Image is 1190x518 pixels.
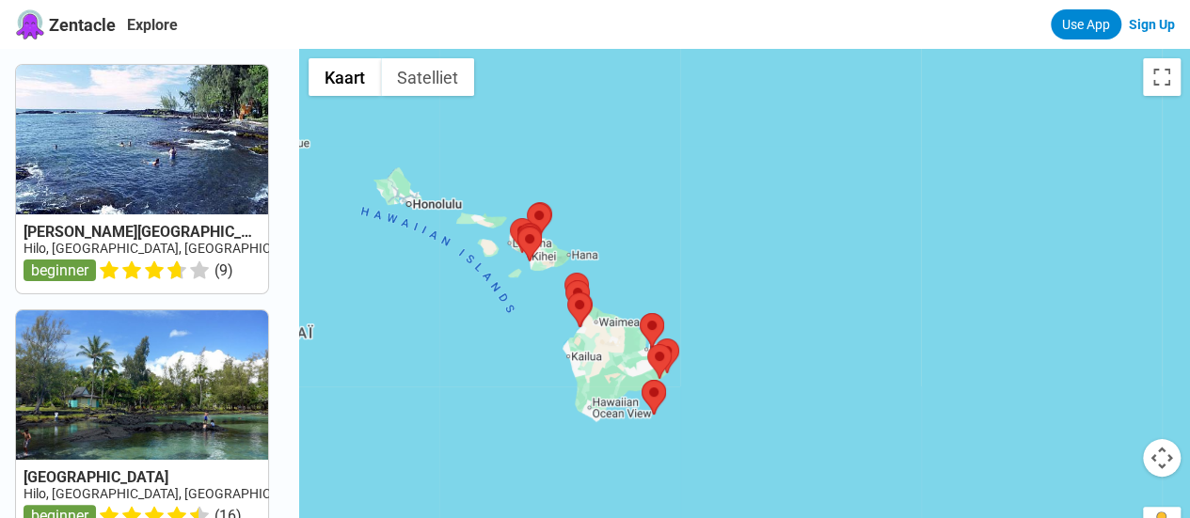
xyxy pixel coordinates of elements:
[15,9,116,39] a: Zentacle logoZentacle
[24,486,311,501] a: Hilo, [GEOGRAPHIC_DATA], [GEOGRAPHIC_DATA]
[1143,58,1181,96] button: Weergave op volledig scherm aan- of uitzetten
[15,9,45,39] img: Zentacle logo
[49,15,116,35] span: Zentacle
[24,241,311,256] a: Hilo, [GEOGRAPHIC_DATA], [GEOGRAPHIC_DATA]
[1143,439,1181,477] button: Bedieningsopties voor de kaartweergave
[309,58,381,96] button: Stratenkaart tonen
[1051,9,1121,39] a: Use App
[381,58,474,96] button: Satellietbeelden tonen
[1129,17,1175,32] a: Sign Up
[127,16,178,34] a: Explore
